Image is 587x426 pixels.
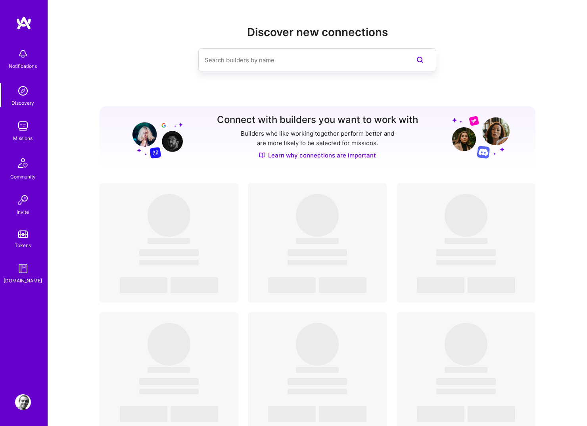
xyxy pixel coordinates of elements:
[148,194,190,237] span: ‌
[148,238,190,244] span: ‌
[259,151,376,159] a: Learn why connections are important
[120,406,167,422] span: ‌
[15,83,31,99] img: discovery
[259,152,265,159] img: Discover
[268,406,316,422] span: ‌
[120,277,167,293] span: ‌
[12,99,35,107] div: Discovery
[288,260,347,265] span: ‌
[296,238,339,244] span: ‌
[445,367,487,373] span: ‌
[417,406,464,422] span: ‌
[445,323,487,366] span: ‌
[217,114,418,126] h3: Connect with builders you want to work with
[296,194,339,237] span: ‌
[319,277,366,293] span: ‌
[415,55,425,65] i: icon SearchPurple
[468,406,515,422] span: ‌
[239,129,396,148] p: Builders who like working together perform better and are more likely to be selected for missions.
[15,118,31,134] img: teamwork
[296,367,339,373] span: ‌
[13,394,33,410] a: User Avatar
[205,50,398,70] input: Search builders by name
[436,260,496,265] span: ‌
[148,323,190,366] span: ‌
[288,378,347,385] span: ‌
[139,389,199,394] span: ‌
[268,277,316,293] span: ‌
[18,230,28,238] img: tokens
[445,238,487,244] span: ‌
[15,46,31,62] img: bell
[15,241,31,249] div: Tokens
[139,378,199,385] span: ‌
[468,277,515,293] span: ‌
[148,367,190,373] span: ‌
[436,249,496,256] span: ‌
[15,192,31,208] img: Invite
[445,194,487,237] span: ‌
[436,378,496,385] span: ‌
[13,134,33,142] div: Missions
[13,154,33,173] img: Community
[15,394,31,410] img: User Avatar
[17,208,29,216] div: Invite
[319,406,366,422] span: ‌
[288,389,347,394] span: ‌
[9,62,37,70] div: Notifications
[288,249,347,256] span: ‌
[100,26,536,39] h2: Discover new connections
[436,389,496,394] span: ‌
[171,277,218,293] span: ‌
[16,16,32,30] img: logo
[15,261,31,276] img: guide book
[4,276,42,285] div: [DOMAIN_NAME]
[10,173,36,181] div: Community
[139,260,199,265] span: ‌
[452,115,510,159] img: Grow your network
[417,277,464,293] span: ‌
[125,115,183,159] img: Grow your network
[171,406,218,422] span: ‌
[296,323,339,366] span: ‌
[139,249,199,256] span: ‌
